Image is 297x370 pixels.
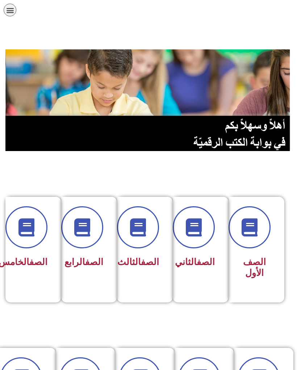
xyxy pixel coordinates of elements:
a: الصف [29,257,47,267]
a: الصف [141,257,159,267]
a: الصف [85,257,103,267]
span: الثاني [175,257,215,267]
span: الصف الأول [243,257,266,278]
a: الصف [197,257,215,267]
span: الرابع [64,257,103,267]
div: כפתור פתיחת תפריט [4,4,16,16]
span: الثالث [117,257,159,267]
